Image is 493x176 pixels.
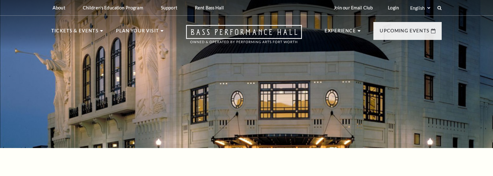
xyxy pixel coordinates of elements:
p: Experience [325,27,356,38]
select: Select: [409,5,431,11]
p: Upcoming Events [380,27,429,38]
p: About [53,5,65,10]
p: Plan Your Visit [116,27,159,38]
p: Support [161,5,177,10]
p: Rent Bass Hall [195,5,224,10]
p: Tickets & Events [51,27,99,38]
p: Children's Education Program [83,5,143,10]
